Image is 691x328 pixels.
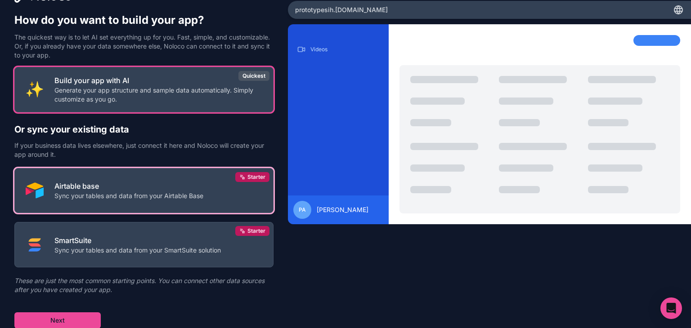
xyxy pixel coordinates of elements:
[299,206,306,213] span: PA
[26,182,44,199] img: AIRTABLE
[54,86,262,104] p: Generate your app structure and sample data automatically. Simply customize as you go.
[238,71,269,81] div: Quickest
[14,168,274,213] button: AIRTABLEAirtable baseSync your tables and data from your Airtable BaseStarter
[54,75,262,86] p: Build your app with AI
[54,191,203,200] p: Sync your tables and data from your Airtable Base
[247,173,265,181] span: Starter
[295,42,381,188] div: scrollable content
[54,235,221,246] p: SmartSuite
[317,205,368,214] span: [PERSON_NAME]
[14,276,274,294] p: These are just the most common starting points. You can connect other data sources after you have...
[26,80,44,98] img: INTERNAL_WITH_AI
[310,46,380,53] p: Videos
[660,297,682,319] div: Open Intercom Messenger
[14,141,274,159] p: If your business data lives elsewhere, just connect it here and Noloco will create your app aroun...
[295,5,388,14] span: prototypesih .[DOMAIN_NAME]
[54,246,221,255] p: Sync your tables and data from your SmartSuite solution
[14,33,274,60] p: The quickest way is to let AI set everything up for you. Fast, simple, and customizable. Or, if y...
[14,67,274,112] button: INTERNAL_WITH_AIBuild your app with AIGenerate your app structure and sample data automatically. ...
[247,227,265,235] span: Starter
[54,181,203,191] p: Airtable base
[14,13,274,27] h1: How do you want to build your app?
[14,123,274,136] h2: Or sync your existing data
[26,236,44,254] img: SMART_SUITE
[14,222,274,267] button: SMART_SUITESmartSuiteSync your tables and data from your SmartSuite solutionStarter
